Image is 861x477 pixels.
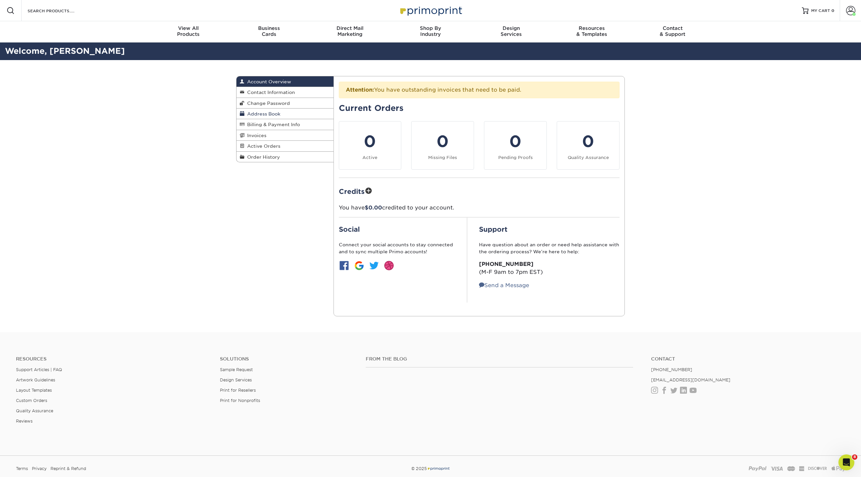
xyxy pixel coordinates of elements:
a: [EMAIL_ADDRESS][DOMAIN_NAME] [651,377,730,382]
small: Quality Assurance [568,155,609,160]
a: Direct MailMarketing [310,21,390,42]
span: 0 [831,8,834,13]
a: Print for Nonprofits [220,398,260,403]
a: Active Orders [237,141,334,151]
a: 0 Active [339,121,402,170]
img: Primoprint [397,3,464,18]
p: You have credited to your account. [339,204,620,212]
a: 0 Missing Files [411,121,474,170]
a: Contact& Support [632,21,713,42]
div: Cards [229,25,310,37]
span: Contact Information [244,90,295,95]
span: Account Overview [244,79,291,84]
div: Industry [390,25,471,37]
div: Services [471,25,551,37]
a: Contact Information [237,87,334,98]
strong: [PHONE_NUMBER] [479,261,533,267]
a: Invoices [237,130,334,141]
div: 0 [416,129,470,153]
a: Design Services [220,377,252,382]
h2: Support [479,225,620,233]
span: Contact [632,25,713,31]
h4: From the Blog [366,356,633,362]
a: View AllProducts [148,21,229,42]
span: 8 [852,454,857,460]
div: You have outstanding invoices that need to be paid. [339,82,620,98]
a: Sample Request [220,367,253,372]
span: Direct Mail [310,25,390,31]
a: Resources& Templates [551,21,632,42]
p: (M-F 9am to 7pm EST) [479,260,620,276]
a: Support Articles | FAQ [16,367,62,372]
img: btn-twitter.jpg [369,260,379,271]
a: DesignServices [471,21,551,42]
h2: Current Orders [339,104,620,113]
h2: Social [339,225,455,233]
h4: Resources [16,356,210,362]
a: Layout Templates [16,388,52,393]
a: Change Password [237,98,334,109]
a: Send a Message [479,282,529,288]
img: btn-google.jpg [354,260,364,271]
small: Pending Proofs [498,155,533,160]
span: Address Book [244,111,280,117]
a: 0 Pending Proofs [484,121,547,170]
span: Billing & Payment Info [244,122,300,127]
span: View All [148,25,229,31]
a: Contact [651,356,845,362]
p: Connect your social accounts to stay connected and to sync multiple Primo accounts! [339,241,455,255]
span: Business [229,25,310,31]
div: & Support [632,25,713,37]
a: Account Overview [237,76,334,87]
a: Reviews [16,419,33,424]
div: 0 [343,129,397,153]
div: Marketing [310,25,390,37]
img: btn-dribbble.jpg [384,260,394,271]
a: Custom Orders [16,398,47,403]
div: 0 [488,129,542,153]
img: Primoprint [427,466,450,471]
strong: Attention: [346,87,374,93]
span: Invoices [244,133,266,138]
a: Order History [237,152,334,162]
div: Products [148,25,229,37]
a: Artwork Guidelines [16,377,55,382]
a: [PHONE_NUMBER] [651,367,692,372]
a: Quality Assurance [16,408,53,413]
p: Have question about an order or need help assistance with the ordering process? We’re here to help: [479,241,620,255]
small: Active [362,155,377,160]
span: Design [471,25,551,31]
div: & Templates [551,25,632,37]
h4: Solutions [220,356,356,362]
a: Shop ByIndustry [390,21,471,42]
span: Resources [551,25,632,31]
small: Missing Files [428,155,457,160]
a: Print for Resellers [220,388,256,393]
div: © 2025 [291,464,570,474]
span: Change Password [244,101,290,106]
a: 0 Quality Assurance [557,121,620,170]
span: Active Orders [244,143,280,149]
a: Billing & Payment Info [237,119,334,130]
span: Order History [244,154,280,160]
a: Address Book [237,109,334,119]
span: Shop By [390,25,471,31]
input: SEARCH PRODUCTS..... [27,7,92,15]
span: $0.00 [365,204,382,211]
img: btn-facebook.jpg [339,260,349,271]
a: BusinessCards [229,21,310,42]
h2: Credits [339,186,620,196]
span: MY CART [811,8,830,14]
div: 0 [561,129,615,153]
iframe: Intercom live chat [838,454,854,470]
